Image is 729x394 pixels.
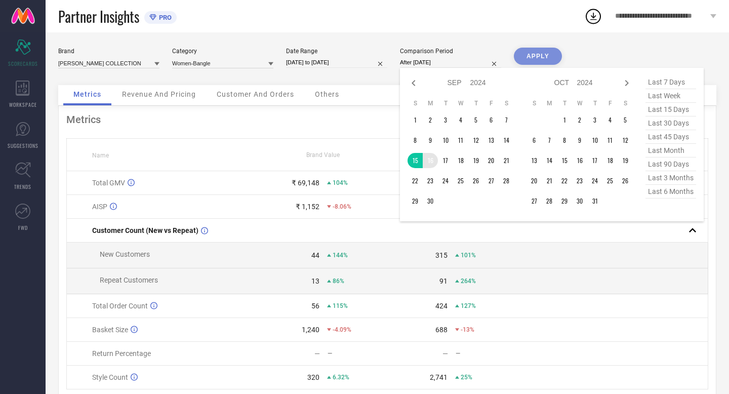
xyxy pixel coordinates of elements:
div: — [314,349,320,358]
span: last 6 months [645,185,696,199]
span: SUGGESTIONS [8,142,38,149]
th: Tuesday [557,99,572,107]
span: PRO [156,14,172,21]
span: Metrics [73,90,101,98]
td: Fri Oct 25 2024 [602,173,618,188]
td: Sat Sep 28 2024 [499,173,514,188]
td: Sun Sep 08 2024 [408,133,423,148]
td: Sun Oct 20 2024 [526,173,542,188]
span: 264% [461,278,476,285]
span: 101% [461,252,476,259]
div: Comparison Period [400,48,501,55]
td: Tue Oct 08 2024 [557,133,572,148]
td: Fri Sep 13 2024 [483,133,499,148]
div: 320 [307,373,319,381]
td: Thu Sep 12 2024 [468,133,483,148]
td: Thu Oct 31 2024 [587,193,602,209]
td: Sun Sep 29 2024 [408,193,423,209]
td: Sat Sep 07 2024 [499,112,514,128]
td: Fri Sep 27 2024 [483,173,499,188]
div: Category [172,48,273,55]
th: Thursday [587,99,602,107]
td: Thu Sep 26 2024 [468,173,483,188]
input: Select date range [286,57,387,68]
div: 44 [311,251,319,259]
div: 13 [311,277,319,285]
td: Wed Sep 25 2024 [453,173,468,188]
td: Sun Sep 15 2024 [408,153,423,168]
td: Tue Oct 22 2024 [557,173,572,188]
td: Tue Oct 15 2024 [557,153,572,168]
td: Sat Oct 05 2024 [618,112,633,128]
span: -13% [461,326,474,333]
td: Sun Sep 22 2024 [408,173,423,188]
th: Saturday [618,99,633,107]
input: Select comparison period [400,57,501,68]
span: last 3 months [645,171,696,185]
td: Mon Sep 09 2024 [423,133,438,148]
span: Return Percentage [92,349,151,358]
span: Basket Size [92,326,128,334]
td: Wed Oct 02 2024 [572,112,587,128]
td: Wed Oct 23 2024 [572,173,587,188]
td: Sun Oct 06 2024 [526,133,542,148]
span: 25% [461,374,472,381]
td: Thu Oct 03 2024 [587,112,602,128]
td: Mon Oct 07 2024 [542,133,557,148]
span: Repeat Customers [100,276,158,284]
div: Next month [621,77,633,89]
span: AISP [92,203,107,211]
div: — [442,349,448,358]
td: Tue Sep 17 2024 [438,153,453,168]
th: Friday [602,99,618,107]
td: Tue Sep 10 2024 [438,133,453,148]
span: 86% [333,278,344,285]
td: Mon Sep 02 2024 [423,112,438,128]
td: Tue Sep 03 2024 [438,112,453,128]
span: Total GMV [92,179,125,187]
td: Wed Sep 04 2024 [453,112,468,128]
td: Thu Oct 10 2024 [587,133,602,148]
th: Wednesday [453,99,468,107]
span: last 15 days [645,103,696,116]
td: Sat Oct 26 2024 [618,173,633,188]
td: Sun Sep 01 2024 [408,112,423,128]
td: Sun Oct 13 2024 [526,153,542,168]
span: Brand Value [306,151,340,159]
div: 56 [311,302,319,310]
span: New Customers [100,250,150,258]
td: Mon Sep 23 2024 [423,173,438,188]
span: last 90 days [645,157,696,171]
td: Thu Sep 19 2024 [468,153,483,168]
th: Monday [423,99,438,107]
td: Sat Oct 12 2024 [618,133,633,148]
th: Sunday [526,99,542,107]
td: Fri Oct 11 2024 [602,133,618,148]
td: Thu Oct 24 2024 [587,173,602,188]
span: last 30 days [645,116,696,130]
td: Wed Oct 30 2024 [572,193,587,209]
span: last month [645,144,696,157]
div: Brand [58,48,159,55]
div: 91 [439,277,448,285]
span: -8.06% [333,203,351,210]
td: Tue Oct 01 2024 [557,112,572,128]
div: 2,741 [430,373,448,381]
span: Total Order Count [92,302,148,310]
td: Mon Oct 28 2024 [542,193,557,209]
td: Sun Oct 27 2024 [526,193,542,209]
span: 6.32% [333,374,349,381]
td: Fri Sep 20 2024 [483,153,499,168]
th: Tuesday [438,99,453,107]
span: 144% [333,252,348,259]
span: TRENDS [14,183,31,190]
td: Mon Oct 14 2024 [542,153,557,168]
td: Sat Sep 14 2024 [499,133,514,148]
td: Sat Sep 21 2024 [499,153,514,168]
span: Others [315,90,339,98]
span: last 45 days [645,130,696,144]
span: Revenue And Pricing [122,90,196,98]
td: Tue Oct 29 2024 [557,193,572,209]
div: ₹ 1,152 [296,203,319,211]
td: Wed Oct 16 2024 [572,153,587,168]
